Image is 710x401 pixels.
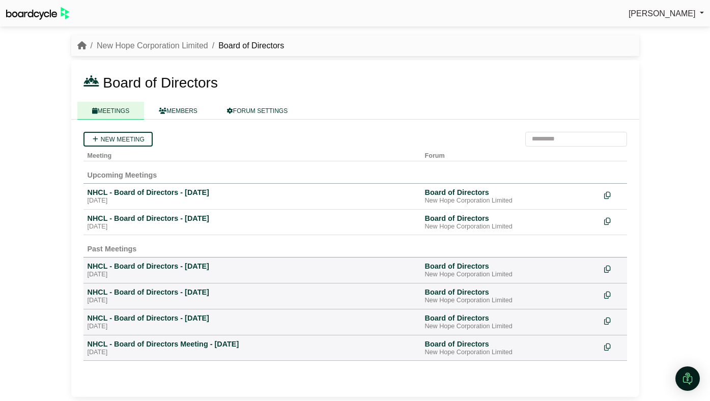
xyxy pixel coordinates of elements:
[425,323,596,331] div: New Hope Corporation Limited
[83,235,627,257] td: Past Meetings
[77,39,285,52] nav: breadcrumb
[88,223,417,231] div: [DATE]
[604,214,623,227] div: Make a copy
[88,313,417,331] a: NHCL - Board of Directors - [DATE] [DATE]
[88,271,417,279] div: [DATE]
[425,262,596,271] div: Board of Directors
[425,188,596,197] div: Board of Directors
[103,75,218,91] span: Board of Directors
[88,188,417,197] div: NHCL - Board of Directors - [DATE]
[425,271,596,279] div: New Hope Corporation Limited
[604,313,623,327] div: Make a copy
[425,349,596,357] div: New Hope Corporation Limited
[425,214,596,231] a: Board of Directors New Hope Corporation Limited
[425,297,596,305] div: New Hope Corporation Limited
[604,188,623,202] div: Make a copy
[425,313,596,331] a: Board of Directors New Hope Corporation Limited
[425,339,596,357] a: Board of Directors New Hope Corporation Limited
[604,262,623,275] div: Make a copy
[6,7,69,20] img: BoardcycleBlackGreen-aaafeed430059cb809a45853b8cf6d952af9d84e6e89e1f1685b34bfd5cb7d64.svg
[88,339,417,349] div: NHCL - Board of Directors Meeting - [DATE]
[604,288,623,301] div: Make a copy
[88,323,417,331] div: [DATE]
[144,102,212,120] a: MEMBERS
[83,132,153,147] a: New meeting
[425,288,596,305] a: Board of Directors New Hope Corporation Limited
[83,147,421,161] th: Meeting
[88,262,417,279] a: NHCL - Board of Directors - [DATE] [DATE]
[208,39,284,52] li: Board of Directors
[88,349,417,357] div: [DATE]
[88,214,417,231] a: NHCL - Board of Directors - [DATE] [DATE]
[88,188,417,205] a: NHCL - Board of Directors - [DATE] [DATE]
[604,339,623,353] div: Make a copy
[77,102,145,120] a: MEETINGS
[212,102,302,120] a: FORUM SETTINGS
[425,288,596,297] div: Board of Directors
[425,339,596,349] div: Board of Directors
[425,214,596,223] div: Board of Directors
[425,313,596,323] div: Board of Directors
[425,223,596,231] div: New Hope Corporation Limited
[88,313,417,323] div: NHCL - Board of Directors - [DATE]
[425,188,596,205] a: Board of Directors New Hope Corporation Limited
[88,262,417,271] div: NHCL - Board of Directors - [DATE]
[88,339,417,357] a: NHCL - Board of Directors Meeting - [DATE] [DATE]
[88,297,417,305] div: [DATE]
[425,262,596,279] a: Board of Directors New Hope Corporation Limited
[88,288,417,305] a: NHCL - Board of Directors - [DATE] [DATE]
[97,41,208,50] a: New Hope Corporation Limited
[88,288,417,297] div: NHCL - Board of Directors - [DATE]
[425,197,596,205] div: New Hope Corporation Limited
[629,7,704,20] a: [PERSON_NAME]
[675,366,700,391] div: Open Intercom Messenger
[88,214,417,223] div: NHCL - Board of Directors - [DATE]
[83,161,627,183] td: Upcoming Meetings
[88,197,417,205] div: [DATE]
[629,9,696,18] span: [PERSON_NAME]
[421,147,600,161] th: Forum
